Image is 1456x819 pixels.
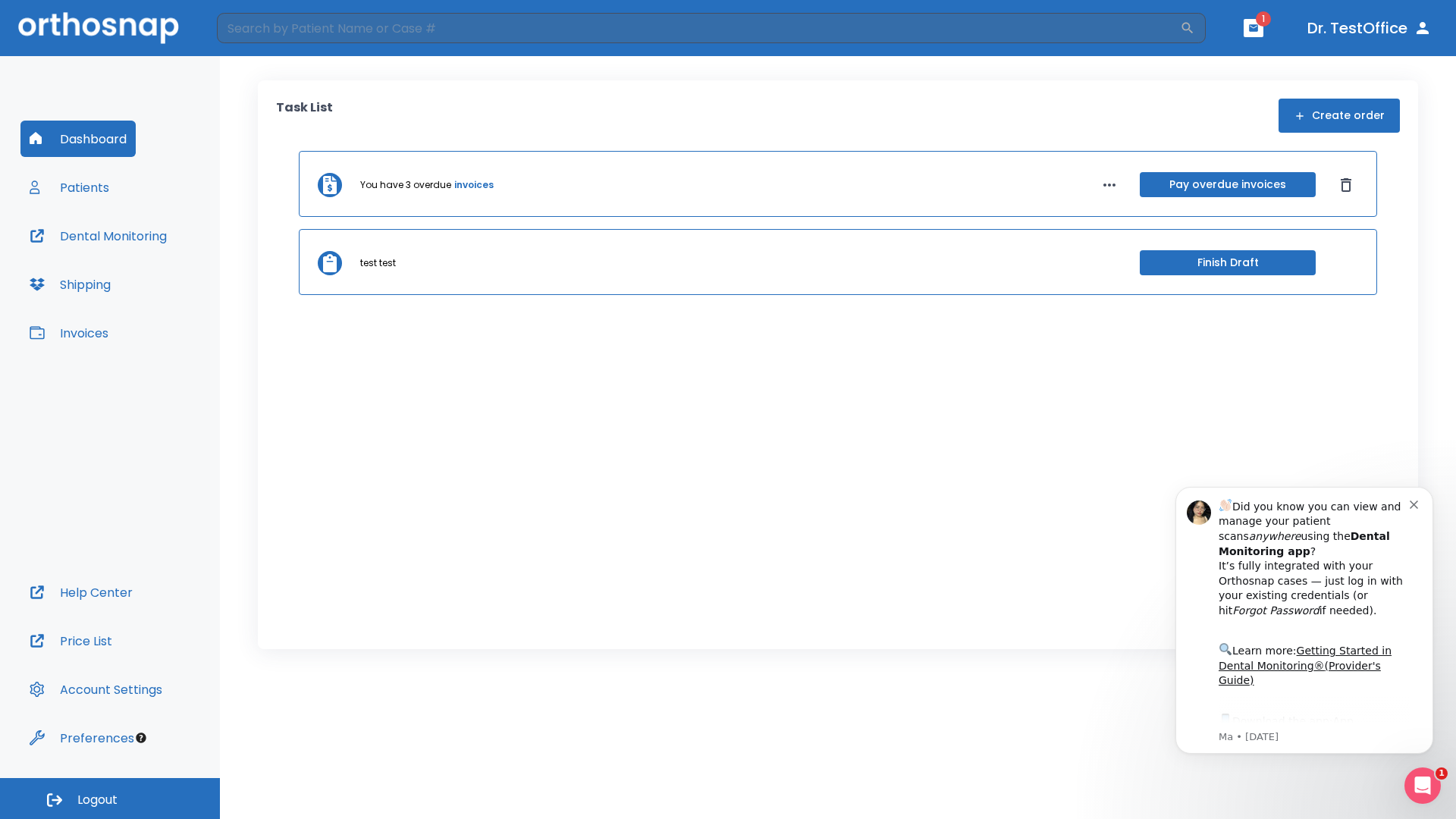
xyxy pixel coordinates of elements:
[360,178,451,192] p: You have 3 overdue
[20,671,171,708] button: Account Settings
[66,266,257,280] p: Message from Ma, sent 2w ago
[134,731,148,745] div: Tooltip anchor
[1436,767,1448,780] span: 1
[360,256,396,270] p: test test
[18,12,179,43] img: Orthosnap
[1140,250,1316,275] button: Finish Draft
[1256,11,1271,27] span: 1
[20,574,142,610] button: Help Center
[1404,767,1441,804] iframe: Intercom live chat
[20,169,118,206] button: Patients
[217,13,1180,43] input: Search by Patient Name or Case #
[20,266,120,303] button: Shipping
[454,178,494,192] a: invoices
[20,218,176,254] button: Dental Monitoring
[257,33,269,45] button: Dismiss notification
[276,99,333,133] p: Task List
[66,247,257,325] div: Download the app: | ​ Let us know if you need help getting started!
[20,121,136,157] button: Dashboard
[20,623,121,659] button: Price List
[1279,99,1400,133] button: Create order
[1153,464,1456,778] iframe: Intercom notifications message
[66,251,201,278] a: App Store
[77,792,118,808] span: Logout
[1140,172,1316,197] button: Pay overdue invoices
[1334,173,1358,197] button: Dismiss
[20,315,118,351] button: Invoices
[1301,14,1438,42] button: Dr. TestOffice
[20,720,143,756] button: Preferences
